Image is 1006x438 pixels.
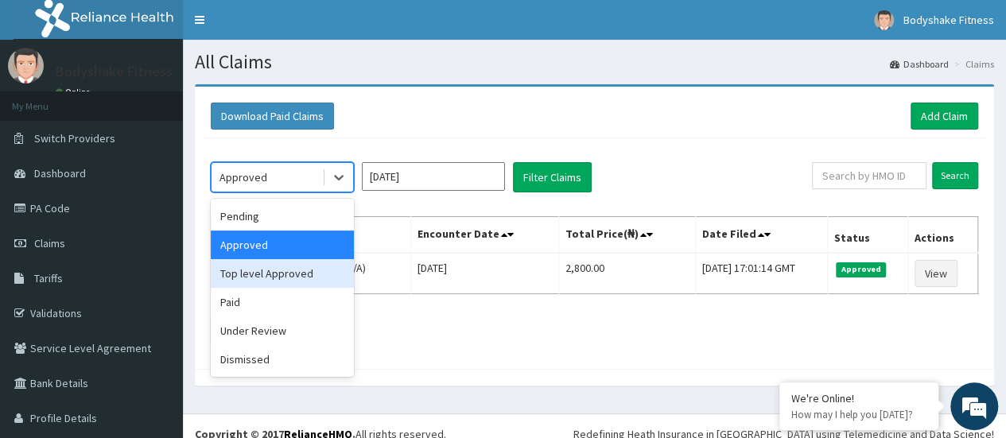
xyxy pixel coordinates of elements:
[828,217,908,254] th: Status
[211,316,354,345] div: Under Review
[696,253,828,294] td: [DATE] 17:01:14 GMT
[29,79,64,119] img: d_794563401_company_1708531726252_794563401
[34,271,63,285] span: Tariffs
[932,162,978,189] input: Search
[211,231,354,259] div: Approved
[791,391,926,405] div: We're Online!
[411,253,559,294] td: [DATE]
[890,57,949,71] a: Dashboard
[559,253,696,294] td: 2,800.00
[812,162,926,189] input: Search by HMO ID
[195,52,994,72] h1: All Claims
[411,217,559,254] th: Encounter Date
[261,8,299,46] div: Minimize live chat window
[362,162,505,191] input: Select Month and Year
[513,162,592,192] button: Filter Claims
[8,48,44,83] img: User Image
[211,345,354,374] div: Dismissed
[56,64,173,79] p: Bodyshake Fitness
[34,236,65,250] span: Claims
[211,288,354,316] div: Paid
[83,89,267,110] div: Chat with us now
[836,262,886,277] span: Approved
[791,408,926,421] p: How may I help you today?
[219,169,267,185] div: Approved
[34,166,86,180] span: Dashboard
[696,217,828,254] th: Date Filed
[874,10,894,30] img: User Image
[34,131,115,145] span: Switch Providers
[92,122,219,283] span: We're online!
[911,103,978,130] a: Add Claim
[211,259,354,288] div: Top level Approved
[559,217,696,254] th: Total Price(₦)
[8,279,303,335] textarea: Type your message and hit 'Enter'
[915,260,957,287] a: View
[908,217,978,254] th: Actions
[903,13,994,27] span: Bodyshake Fitness
[950,57,994,71] li: Claims
[56,87,94,98] a: Online
[211,202,354,231] div: Pending
[211,103,334,130] button: Download Paid Claims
